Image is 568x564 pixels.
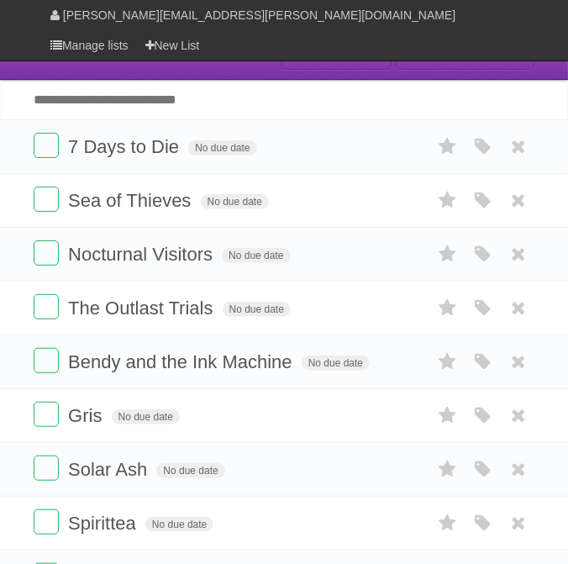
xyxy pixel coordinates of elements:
[34,348,59,373] label: Done
[68,351,297,372] span: Bendy and the Ink Machine
[112,409,180,424] span: No due date
[432,187,464,214] label: Star task
[188,140,256,155] span: No due date
[432,240,464,268] label: Star task
[34,240,59,266] label: Done
[34,509,59,535] label: Done
[68,405,106,426] span: Gris
[432,348,464,376] label: Star task
[34,402,59,427] label: Done
[432,294,464,322] label: Star task
[68,298,217,319] span: The Outlast Trials
[432,456,464,483] label: Star task
[34,187,59,212] label: Done
[34,456,59,481] label: Done
[145,30,200,61] a: New List
[68,459,151,480] span: Solar Ash
[50,30,129,61] a: Manage lists
[432,509,464,537] label: Star task
[34,294,59,319] label: Done
[68,136,183,157] span: 7 Days to Die
[432,133,464,161] label: Star task
[68,190,195,211] span: Sea of Thieves
[432,402,464,430] label: Star task
[156,463,224,478] span: No due date
[201,194,269,209] span: No due date
[302,356,370,371] span: No due date
[68,244,217,265] span: Nocturnal Visitors
[145,517,213,532] span: No due date
[68,513,140,534] span: Spirittea
[34,133,59,158] label: Done
[223,302,291,317] span: No due date
[222,248,290,263] span: No due date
